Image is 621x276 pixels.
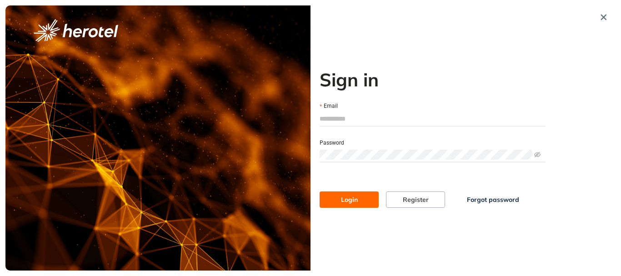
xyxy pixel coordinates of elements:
span: eye-invisible [534,151,541,158]
button: Login [320,191,379,208]
img: logo [34,19,118,42]
button: Forgot password [452,191,534,208]
input: Email [320,112,546,125]
img: cover image [5,5,310,271]
button: logo [19,19,133,42]
button: Register [386,191,445,208]
label: Email [320,102,338,110]
span: Register [403,195,429,205]
h2: Sign in [320,69,546,90]
input: Password [320,150,532,160]
span: Forgot password [467,195,519,205]
span: Login [341,195,358,205]
label: Password [320,139,344,147]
